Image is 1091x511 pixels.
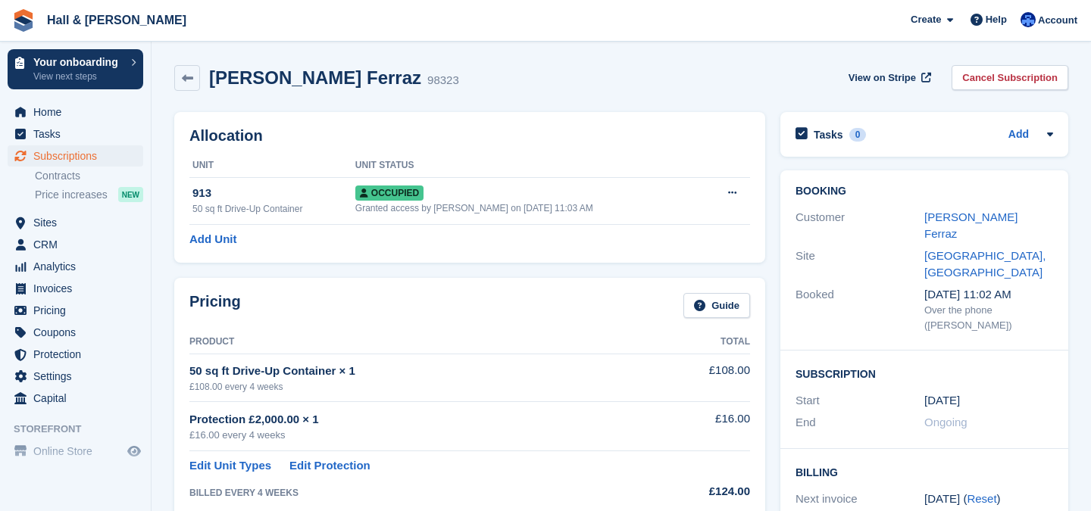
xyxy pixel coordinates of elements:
a: Reset [967,492,996,505]
a: menu [8,234,143,255]
div: 50 sq ft Drive-Up Container [192,202,355,216]
h2: Tasks [814,128,843,142]
a: menu [8,441,143,462]
span: Help [986,12,1007,27]
a: Add [1008,126,1029,144]
div: Booked [796,286,924,333]
a: menu [8,278,143,299]
a: View on Stripe [842,65,934,90]
a: menu [8,344,143,365]
a: Hall & [PERSON_NAME] [41,8,192,33]
a: Guide [683,293,750,318]
div: 98323 [427,72,459,89]
img: stora-icon-8386f47178a22dfd0bd8f6a31ec36ba5ce8667c1dd55bd0f319d3a0aa187defe.svg [12,9,35,32]
a: [PERSON_NAME] Ferraz [924,210,1018,241]
div: Start [796,392,924,410]
a: Edit Protection [289,457,370,475]
a: Edit Unit Types [189,457,271,475]
div: [DATE] ( ) [924,491,1053,508]
span: Tasks [33,123,124,145]
div: Protection £2,000.00 × 1 [189,411,646,428]
a: Add Unit [189,231,236,248]
a: [GEOGRAPHIC_DATA], [GEOGRAPHIC_DATA] [924,249,1046,279]
div: £124.00 [646,483,750,500]
span: Pricing [33,300,124,321]
h2: Subscription [796,366,1053,381]
span: Settings [33,366,124,387]
span: Capital [33,388,124,409]
span: Price increases [35,188,108,202]
span: Create [911,12,941,27]
span: Subscriptions [33,145,124,167]
span: Protection [33,344,124,365]
div: BILLED EVERY 4 WEEKS [189,486,646,500]
img: Claire Banham [1021,12,1036,27]
a: Preview store [125,442,143,460]
span: Storefront [14,422,151,437]
td: £16.00 [646,402,750,451]
a: menu [8,101,143,123]
span: Occupied [355,185,424,201]
th: Product [189,330,646,354]
h2: Billing [796,464,1053,479]
span: Coupons [33,322,124,343]
div: End [796,414,924,432]
span: Analytics [33,256,124,277]
p: Your onboarding [33,57,123,67]
a: Cancel Subscription [952,65,1068,90]
th: Total [646,330,750,354]
div: Site [796,248,924,282]
a: menu [8,322,143,343]
h2: [PERSON_NAME] Ferraz [209,67,421,88]
div: 50 sq ft Drive-Up Container × 1 [189,363,646,380]
div: Next invoice [796,491,924,508]
td: £108.00 [646,354,750,401]
th: Unit Status [355,154,704,178]
th: Unit [189,154,355,178]
a: menu [8,300,143,321]
span: View on Stripe [849,70,916,86]
div: £16.00 every 4 weeks [189,428,646,443]
span: Account [1038,13,1077,28]
span: Ongoing [924,416,968,428]
span: Online Store [33,441,124,462]
a: menu [8,256,143,277]
div: Customer [796,209,924,243]
div: Over the phone ([PERSON_NAME]) [924,303,1053,332]
div: NEW [118,187,143,202]
div: [DATE] 11:02 AM [924,286,1053,304]
span: Home [33,101,124,123]
span: CRM [33,234,124,255]
span: Invoices [33,278,124,299]
a: Contracts [35,169,143,183]
div: £108.00 every 4 weeks [189,380,646,394]
a: Your onboarding View next steps [8,49,143,89]
a: menu [8,123,143,145]
a: menu [8,366,143,387]
p: View next steps [33,70,123,83]
h2: Pricing [189,293,241,318]
div: 913 [192,185,355,202]
a: Price increases NEW [35,186,143,203]
a: menu [8,388,143,409]
div: 0 [849,128,867,142]
a: menu [8,145,143,167]
h2: Booking [796,185,1053,198]
a: menu [8,212,143,233]
time: 2025-07-27 23:00:00 UTC [924,392,960,410]
h2: Allocation [189,127,750,145]
span: Sites [33,212,124,233]
div: Granted access by [PERSON_NAME] on [DATE] 11:03 AM [355,201,704,215]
